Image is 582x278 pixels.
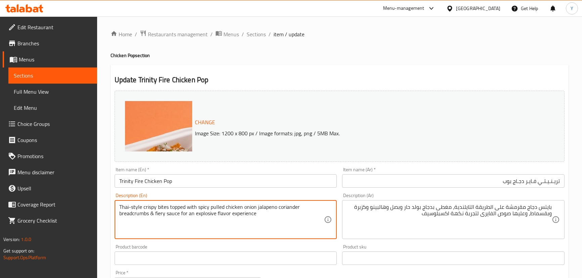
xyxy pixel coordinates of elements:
span: Coverage Report [17,200,92,208]
nav: breadcrumb [111,30,569,39]
h4: Chicken Pop section [111,52,569,59]
a: Home [111,30,132,38]
span: Sections [14,72,92,80]
a: Coupons [3,132,97,148]
span: Coupons [17,136,92,144]
img: 64751f29-2d85-41c1-8000-bf3f5033fadf.jpg [125,101,259,235]
span: Upsell [17,184,92,192]
h2: Update Trinity Fire Chicken Pop [115,75,565,85]
a: Upsell [3,180,97,196]
span: Version: [3,235,20,244]
a: Menus [3,51,97,67]
li: / [268,30,271,38]
span: Edit Restaurant [17,23,92,31]
textarea: Thai-style crispy bites topped with spicy pulled chicken onion jalapeno coriander breadcrumbs & f... [119,204,324,236]
li: / [210,30,213,38]
span: Branches [17,39,92,47]
span: Y [571,5,573,12]
span: Edit Menu [14,104,92,112]
a: Support.OpsPlatform [3,253,46,262]
span: Restaurants management [148,30,208,38]
input: Please enter product sku [342,251,565,265]
span: Get support on: [3,246,34,255]
a: Coverage Report [3,196,97,213]
div: Menu-management [383,4,424,12]
textarea: بايتس دجاج مقرمشة على الطريقة التايلندية، مغطى بدجاج بولد حار وبصل وهالبينو وكزبرة وبقسماط، وعليه... [347,204,552,236]
a: Menu disclaimer [3,164,97,180]
span: Promotions [17,152,92,160]
span: Menus [19,55,92,63]
div: [GEOGRAPHIC_DATA] [456,5,500,12]
span: Menus [223,30,239,38]
button: Change [192,115,218,129]
a: Grocery Checklist [3,213,97,229]
input: Enter name Ar [342,174,565,188]
a: Full Menu View [8,84,97,100]
input: Please enter product barcode [115,251,337,265]
a: Sections [8,67,97,84]
input: Enter name En [115,174,337,188]
a: Restaurants management [140,30,208,39]
a: Menus [215,30,239,39]
span: Full Menu View [14,88,92,96]
a: Edit Menu [8,100,97,116]
a: Choice Groups [3,116,97,132]
span: Choice Groups [17,120,92,128]
li: / [135,30,137,38]
a: Edit Restaurant [3,19,97,35]
span: 1.0.0 [21,235,31,244]
p: Image Size: 1200 x 800 px / Image formats: jpg, png / 5MB Max. [192,129,514,137]
li: / [242,30,244,38]
span: Grocery Checklist [17,217,92,225]
span: Menu disclaimer [17,168,92,176]
a: Promotions [3,148,97,164]
span: item / update [274,30,304,38]
span: Change [195,118,215,127]
a: Branches [3,35,97,51]
a: Sections [247,30,266,38]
